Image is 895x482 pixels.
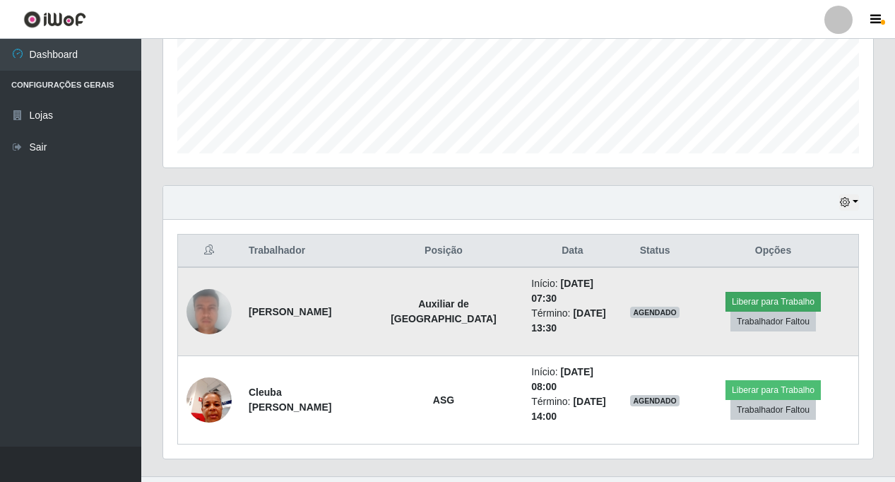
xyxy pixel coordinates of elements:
[391,298,497,324] strong: Auxiliar de [GEOGRAPHIC_DATA]
[622,235,688,268] th: Status
[23,11,86,28] img: CoreUI Logo
[249,387,331,413] strong: Cleuba [PERSON_NAME]
[531,306,613,336] li: Término:
[531,366,593,392] time: [DATE] 08:00
[531,365,613,394] li: Início:
[249,306,331,317] strong: [PERSON_NAME]
[433,394,454,406] strong: ASG
[364,235,523,268] th: Posição
[523,235,622,268] th: Data
[730,312,816,331] button: Trabalhador Faltou
[630,395,680,406] span: AGENDADO
[531,276,613,306] li: Início:
[688,235,859,268] th: Opções
[531,394,613,424] li: Término:
[730,400,816,420] button: Trabalhador Faltou
[725,380,821,400] button: Liberar para Trabalho
[240,235,364,268] th: Trabalhador
[630,307,680,318] span: AGENDADO
[186,370,232,430] img: 1691073394546.jpeg
[186,265,232,358] img: 1748706192585.jpeg
[725,292,821,312] button: Liberar para Trabalho
[531,278,593,304] time: [DATE] 07:30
